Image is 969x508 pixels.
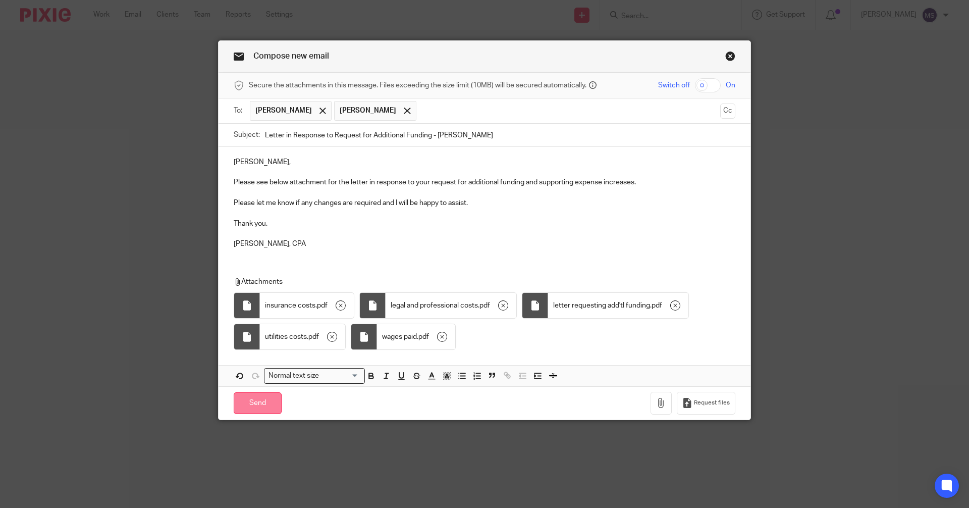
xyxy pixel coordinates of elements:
[253,52,329,60] span: Compose new email
[234,157,735,167] p: [PERSON_NAME],
[479,300,490,311] span: pdf
[677,392,735,415] button: Request files
[255,106,312,116] span: [PERSON_NAME]
[694,399,730,407] span: Request files
[391,300,478,311] span: legal and professional costs
[726,80,735,90] span: On
[322,371,359,381] input: Search for option
[658,80,690,90] span: Switch off
[548,293,688,318] div: .
[234,219,735,229] p: Thank you.
[234,277,721,287] p: Attachments
[317,300,328,311] span: pdf
[266,371,321,381] span: Normal text size
[265,300,315,311] span: insurance costs
[234,239,735,249] p: [PERSON_NAME], CPA
[377,324,455,349] div: .
[260,293,354,318] div: .
[386,293,516,318] div: .
[234,130,260,140] label: Subject:
[260,324,345,349] div: .
[382,332,417,342] span: wages paid
[725,51,735,65] a: Close this dialog window
[234,177,735,187] p: Please see below attachment for the letter in response to your request for additional funding and...
[553,300,650,311] span: letter requesting add'tl funding
[340,106,396,116] span: [PERSON_NAME]
[249,80,586,90] span: Secure the attachments in this message. Files exceeding the size limit (10MB) will be secured aut...
[720,104,735,119] button: Cc
[265,332,307,342] span: utilities costs
[234,392,282,414] input: Send
[264,368,365,384] div: Search for option
[418,332,429,342] span: pdf
[308,332,319,342] span: pdf
[234,198,735,208] p: Please let me know if any changes are required and I will be happy to assist.
[234,106,245,116] label: To:
[652,300,662,311] span: pdf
